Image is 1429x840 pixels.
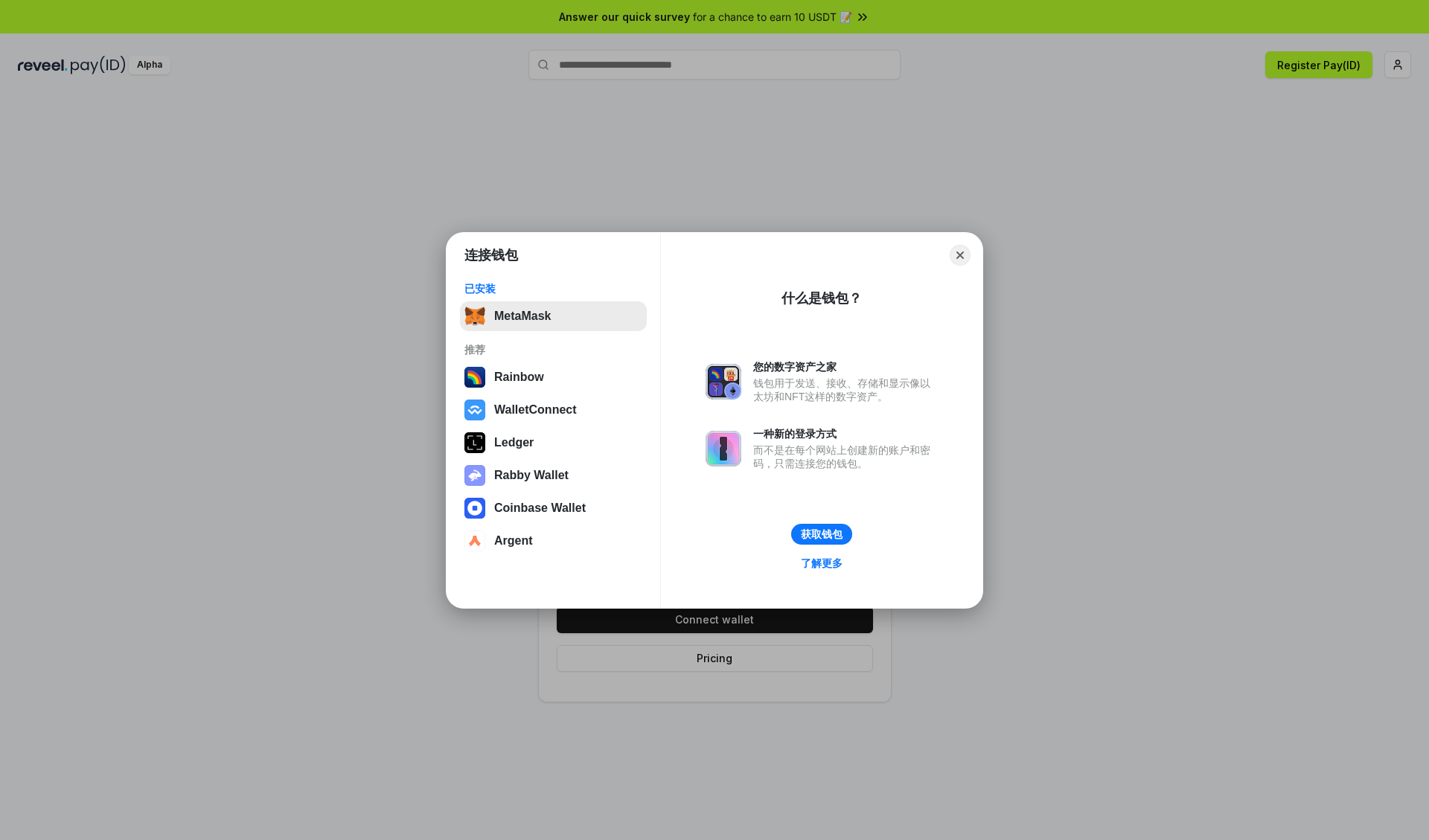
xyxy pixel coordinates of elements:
[494,469,569,482] div: Rabby Wallet
[801,528,843,541] div: 获取钱包
[494,403,577,417] div: WalletConnect
[464,530,485,551] img: svg+xml,%3Csvg%20width%3D%2228%22%20height%3D%2228%22%20viewBox%3D%220%200%2028%2028%22%20fill%3D...
[753,443,938,470] div: 而不是在每个网站上创建新的账户和密码，只需连接您的钱包。
[460,493,647,523] button: Coinbase Wallet
[494,534,533,548] div: Argent
[791,524,852,545] button: 获取钱包
[792,554,851,573] a: 了解更多
[494,501,586,515] div: Coinbase Wallet
[464,367,485,388] img: svg+xml,%3Csvg%20width%3D%22120%22%20height%3D%22120%22%20viewBox%3D%220%200%20120%20120%22%20fil...
[494,371,544,384] div: Rainbow
[753,360,938,373] div: 您的数字资产之家
[494,310,551,323] div: MetaMask
[460,526,647,556] button: Argent
[464,306,485,327] img: svg+xml,%3Csvg%20fill%3D%22none%22%20height%3D%2233%22%20viewBox%3D%220%200%2035%2033%22%20width%...
[706,431,741,467] img: svg+xml,%3Csvg%20xmlns%3D%22http%3A%2F%2Fwww.w3.org%2F2000%2Fsvg%22%20fill%3D%22none%22%20viewBox...
[460,395,647,425] button: WalletConnect
[464,282,642,295] div: 已安装
[950,245,971,266] button: Close
[464,498,485,519] img: svg+xml,%3Csvg%20width%3D%2228%22%20height%3D%2228%22%20viewBox%3D%220%200%2028%2028%22%20fill%3D...
[464,465,485,486] img: svg+xml,%3Csvg%20xmlns%3D%22http%3A%2F%2Fwww.w3.org%2F2000%2Fsvg%22%20fill%3D%22none%22%20viewBox...
[464,246,518,264] h1: 连接钱包
[460,428,647,458] button: Ledger
[494,436,534,449] div: Ledger
[464,432,485,453] img: svg+xml,%3Csvg%20xmlns%3D%22http%3A%2F%2Fwww.w3.org%2F2000%2Fsvg%22%20width%3D%2228%22%20height%3...
[464,343,642,356] div: 推荐
[460,362,647,392] button: Rainbow
[464,400,485,420] img: svg+xml,%3Csvg%20width%3D%2228%22%20height%3D%2228%22%20viewBox%3D%220%200%2028%2028%22%20fill%3D...
[753,427,938,440] div: 一种新的登录方式
[460,461,647,490] button: Rabby Wallet
[460,301,647,331] button: MetaMask
[801,557,843,570] div: 了解更多
[706,364,741,400] img: svg+xml,%3Csvg%20xmlns%3D%22http%3A%2F%2Fwww.w3.org%2F2000%2Fsvg%22%20fill%3D%22none%22%20viewBox...
[781,289,862,307] div: 什么是钱包？
[753,376,938,403] div: 钱包用于发送、接收、存储和显示像以太坊和NFT这样的数字资产。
